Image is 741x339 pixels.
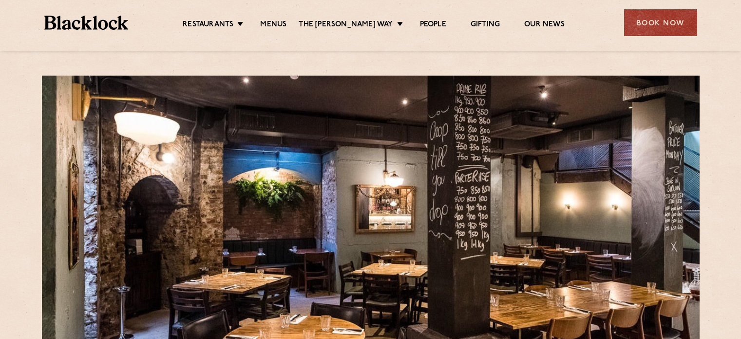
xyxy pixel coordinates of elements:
div: Book Now [624,9,697,36]
a: Our News [524,20,565,31]
a: Menus [260,20,286,31]
img: BL_Textured_Logo-footer-cropped.svg [44,16,129,30]
a: Gifting [471,20,500,31]
a: The [PERSON_NAME] Way [299,20,393,31]
a: People [420,20,446,31]
a: Restaurants [183,20,233,31]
